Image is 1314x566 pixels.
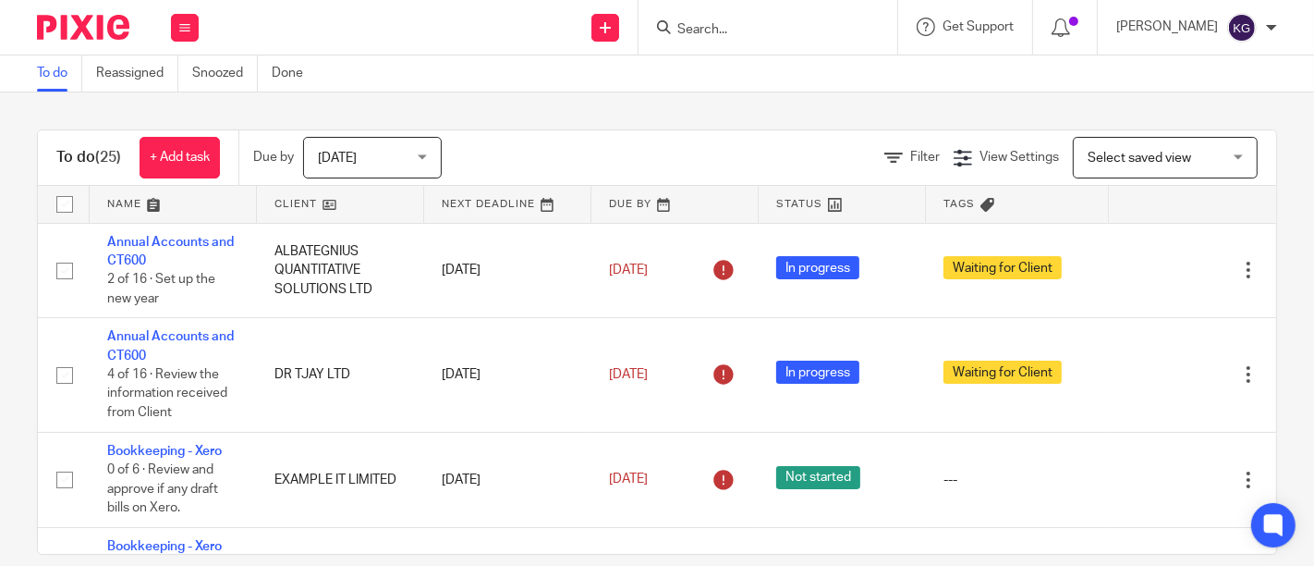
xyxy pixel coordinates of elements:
span: [DATE] [609,368,648,381]
td: EXAMPLE IT LIMITED [256,432,423,527]
span: View Settings [979,151,1059,164]
td: ALBATEGNIUS QUANTITATIVE SOLUTIONS LTD [256,223,423,318]
td: [DATE] [423,432,590,527]
span: [DATE] [609,473,648,486]
span: 2 of 16 · Set up the new year [107,273,215,305]
span: 4 of 16 · Review the information received from Client [107,368,227,419]
img: svg%3E [1227,13,1257,43]
span: In progress [776,361,859,384]
span: Not started [776,466,860,489]
span: In progress [776,256,859,279]
a: + Add task [140,137,220,178]
span: Select saved view [1088,152,1191,165]
a: Bookkeeping - Xero [107,445,222,458]
h1: To do [56,148,121,167]
span: Filter [910,151,940,164]
td: [DATE] [423,318,590,432]
a: Annual Accounts and CT600 [107,330,234,362]
span: Waiting for Client [943,361,1062,384]
td: DR TJAY LTD [256,318,423,432]
span: Tags [944,199,976,209]
a: Bookkeeping - Xero [107,540,222,553]
span: [DATE] [609,264,648,277]
span: Waiting for Client [943,256,1062,279]
a: Reassigned [96,55,178,92]
span: [DATE] [318,152,357,165]
a: Annual Accounts and CT600 [107,236,234,267]
img: Pixie [37,15,129,40]
a: Snoozed [192,55,258,92]
a: To do [37,55,82,92]
span: 0 of 6 · Review and approve if any draft bills on Xero. [107,463,218,514]
p: Due by [253,148,294,166]
a: Done [272,55,317,92]
span: (25) [95,150,121,165]
td: [DATE] [423,223,590,318]
div: --- [943,471,1090,489]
